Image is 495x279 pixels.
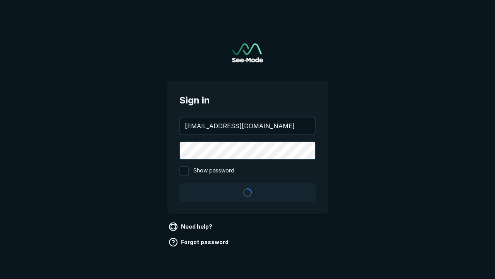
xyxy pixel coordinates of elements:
span: Sign in [179,93,316,107]
a: Forgot password [167,236,232,248]
img: See-Mode Logo [232,43,263,62]
input: your@email.com [180,117,315,134]
a: Need help? [167,220,215,233]
span: Show password [193,166,234,176]
a: Go to sign in [232,43,263,62]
